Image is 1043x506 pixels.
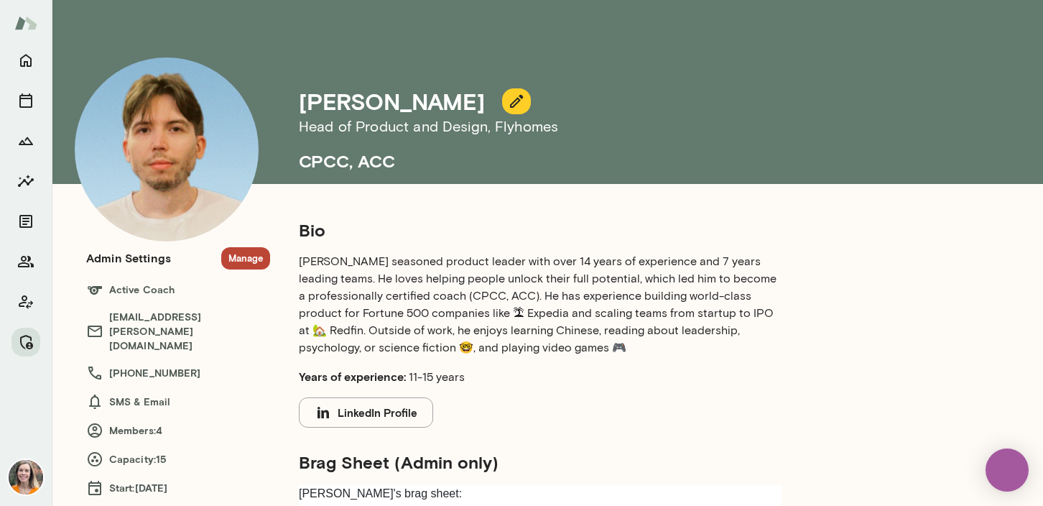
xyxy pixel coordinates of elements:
p: [PERSON_NAME]'s brag sheet: [299,485,782,502]
h6: Capacity: 15 [86,451,270,468]
button: Manage [221,247,270,270]
button: Documents [11,207,40,236]
button: Members [11,247,40,276]
button: Insights [11,167,40,195]
button: Client app [11,287,40,316]
h6: Members: 4 [86,422,270,439]
button: Growth Plan [11,126,40,155]
h6: Admin Settings [86,249,171,267]
img: Jered Odegard [75,57,259,241]
p: [PERSON_NAME] seasoned product leader with over 14 years of experience and 7 years leading teams.... [299,253,782,356]
h6: Start: [DATE] [86,479,270,497]
h6: Head of Product and Design , Flyhomes [299,115,919,138]
img: Carrie Kelly [9,460,43,494]
img: Mento [14,9,37,37]
h5: Brag Sheet (Admin only) [299,451,782,474]
b: Years of experience: [299,369,406,383]
button: LinkedIn Profile [299,397,433,428]
button: Manage [11,328,40,356]
h5: Bio [299,218,782,241]
h6: [EMAIL_ADDRESS][PERSON_NAME][DOMAIN_NAME] [86,310,270,353]
h6: SMS & Email [86,393,270,410]
h4: [PERSON_NAME] [299,88,485,115]
h6: [PHONE_NUMBER] [86,364,270,382]
h6: Active Coach [86,281,270,298]
h5: CPCC, ACC [299,138,919,172]
button: Home [11,46,40,75]
button: Sessions [11,86,40,115]
p: 11-15 years [299,368,782,386]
